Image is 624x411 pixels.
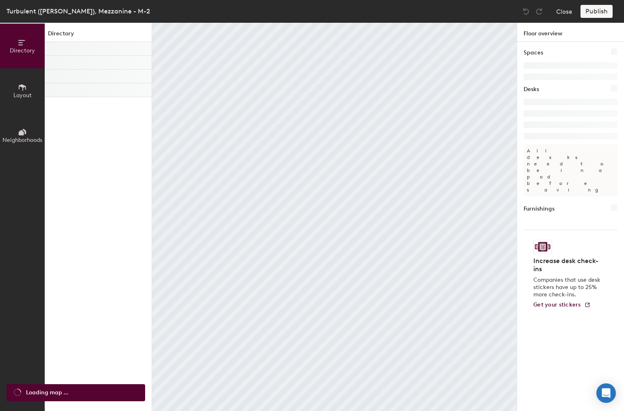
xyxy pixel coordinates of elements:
[26,388,68,397] span: Loading map ...
[2,137,42,144] span: Neighborhoods
[10,47,35,54] span: Directory
[522,7,530,15] img: Undo
[533,301,581,308] span: Get your stickers
[533,276,603,298] p: Companies that use desk stickers have up to 25% more check-ins.
[524,85,539,94] h1: Desks
[524,204,554,213] h1: Furnishings
[524,144,617,196] p: All desks need to be in a pod before saving
[556,5,572,18] button: Close
[7,6,150,16] div: Turbulent ([PERSON_NAME]), Mezzanine - M-2
[535,7,543,15] img: Redo
[152,23,517,411] canvas: Map
[524,48,543,57] h1: Spaces
[517,23,624,42] h1: Floor overview
[13,92,32,99] span: Layout
[533,302,591,309] a: Get your stickers
[533,240,552,254] img: Sticker logo
[533,257,603,273] h4: Increase desk check-ins
[596,383,616,403] div: Open Intercom Messenger
[45,29,152,42] h1: Directory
